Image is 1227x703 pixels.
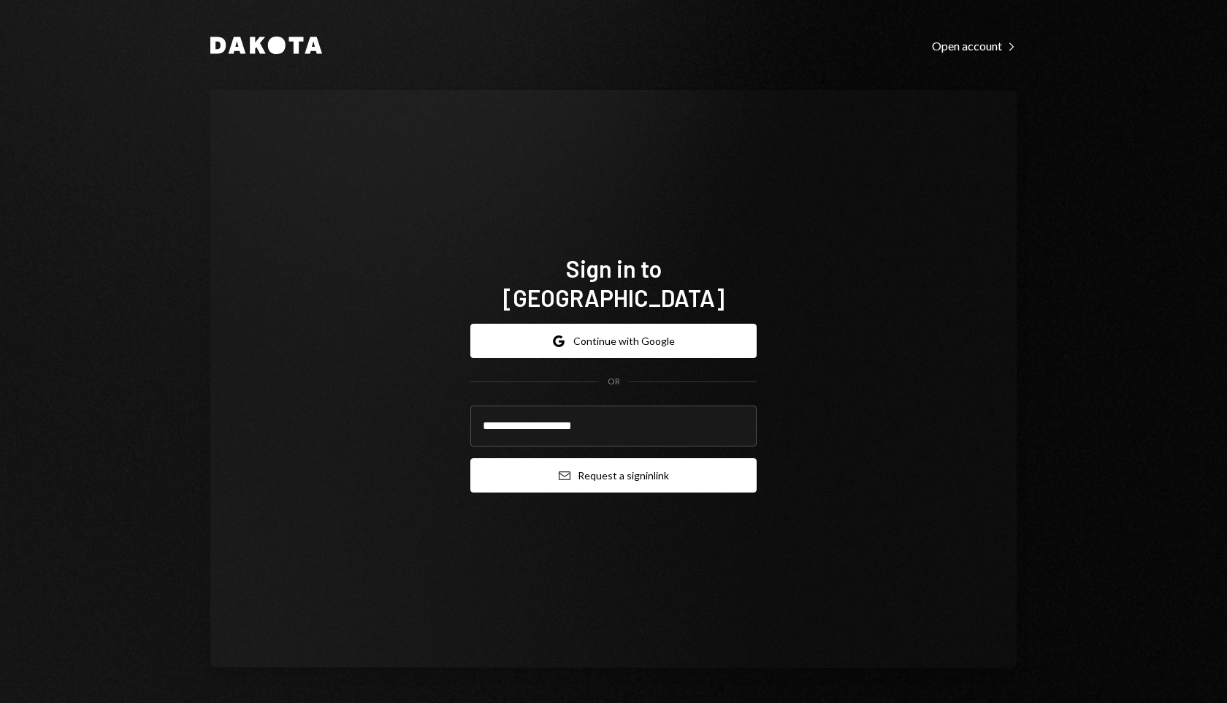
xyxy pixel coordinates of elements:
[932,37,1017,53] a: Open account
[470,254,757,312] h1: Sign in to [GEOGRAPHIC_DATA]
[608,376,620,388] div: OR
[470,324,757,358] button: Continue with Google
[470,458,757,493] button: Request a signinlink
[932,39,1017,53] div: Open account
